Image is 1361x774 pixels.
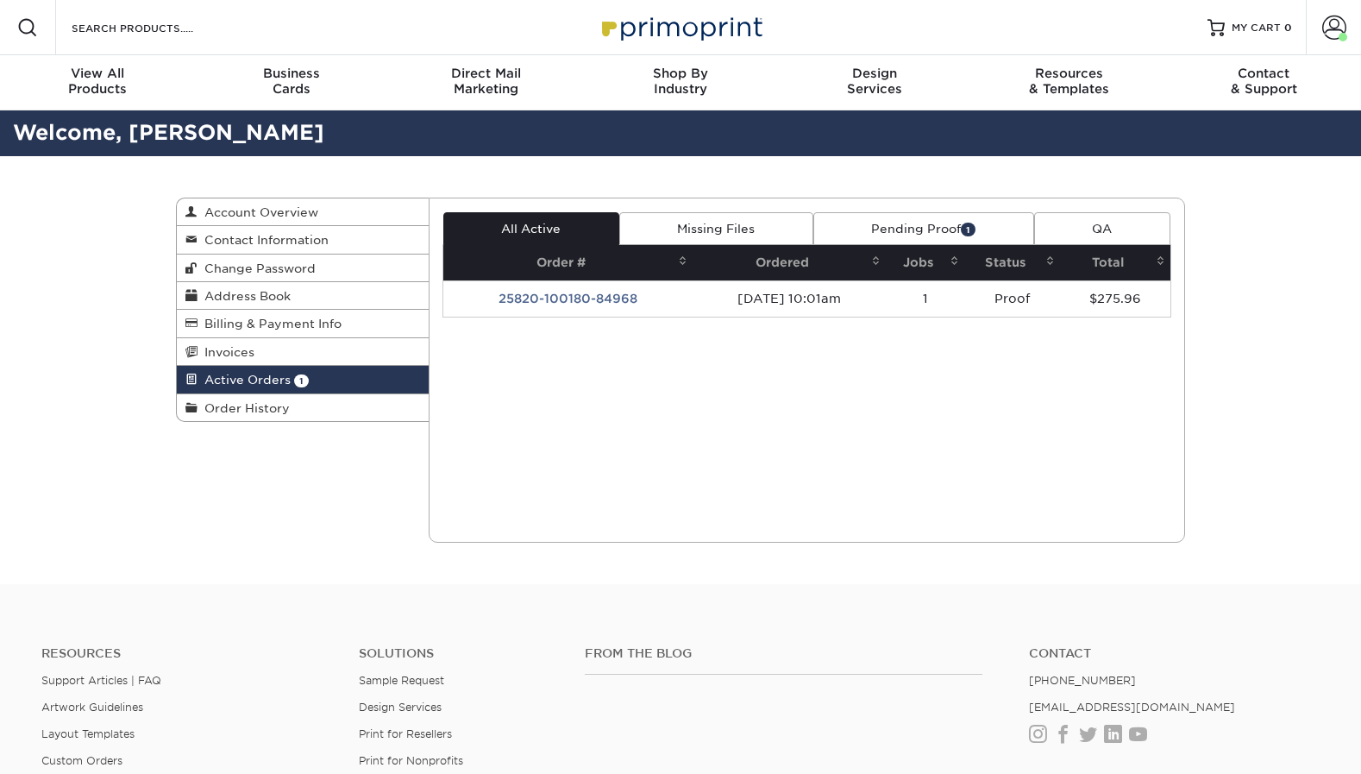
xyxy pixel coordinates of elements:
[177,366,429,393] a: Active Orders 1
[1034,212,1170,245] a: QA
[41,646,333,661] h4: Resources
[198,345,254,359] span: Invoices
[693,245,886,280] th: Ordered
[964,245,1059,280] th: Status
[1167,55,1361,110] a: Contact& Support
[778,66,972,81] span: Design
[198,233,329,247] span: Contact Information
[443,212,619,245] a: All Active
[177,198,429,226] a: Account Overview
[198,289,291,303] span: Address Book
[177,394,429,421] a: Order History
[359,754,463,767] a: Print for Nonprofits
[1029,646,1320,661] a: Contact
[177,255,429,282] a: Change Password
[693,280,886,317] td: [DATE] 10:01am
[194,66,388,81] span: Business
[198,373,291,387] span: Active Orders
[972,66,1166,81] span: Resources
[359,727,452,740] a: Print for Resellers
[70,17,238,38] input: SEARCH PRODUCTS.....
[177,338,429,366] a: Invoices
[389,66,583,97] div: Marketing
[41,727,135,740] a: Layout Templates
[1060,280,1170,317] td: $275.96
[177,282,429,310] a: Address Book
[1167,66,1361,81] span: Contact
[389,55,583,110] a: Direct MailMarketing
[198,205,318,219] span: Account Overview
[964,280,1059,317] td: Proof
[972,66,1166,97] div: & Templates
[1167,66,1361,97] div: & Support
[194,66,388,97] div: Cards
[583,66,777,81] span: Shop By
[359,646,560,661] h4: Solutions
[194,55,388,110] a: BusinessCards
[389,66,583,81] span: Direct Mail
[1232,21,1281,35] span: MY CART
[594,9,767,46] img: Primoprint
[961,223,975,236] span: 1
[583,66,777,97] div: Industry
[585,646,982,661] h4: From the Blog
[886,280,964,317] td: 1
[1060,245,1170,280] th: Total
[583,55,777,110] a: Shop ByIndustry
[41,701,143,714] a: Artwork Guidelines
[1284,22,1292,34] span: 0
[972,55,1166,110] a: Resources& Templates
[778,55,972,110] a: DesignServices
[443,280,693,317] td: 25820-100180-84968
[177,310,429,337] a: Billing & Payment Info
[198,261,316,275] span: Change Password
[177,226,429,254] a: Contact Information
[41,674,161,687] a: Support Articles | FAQ
[1029,674,1136,687] a: [PHONE_NUMBER]
[619,212,813,245] a: Missing Files
[443,245,693,280] th: Order #
[198,401,290,415] span: Order History
[359,674,444,687] a: Sample Request
[886,245,964,280] th: Jobs
[778,66,972,97] div: Services
[813,212,1034,245] a: Pending Proof1
[41,754,122,767] a: Custom Orders
[294,374,309,387] span: 1
[359,701,442,714] a: Design Services
[1029,701,1235,714] a: [EMAIL_ADDRESS][DOMAIN_NAME]
[198,317,342,330] span: Billing & Payment Info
